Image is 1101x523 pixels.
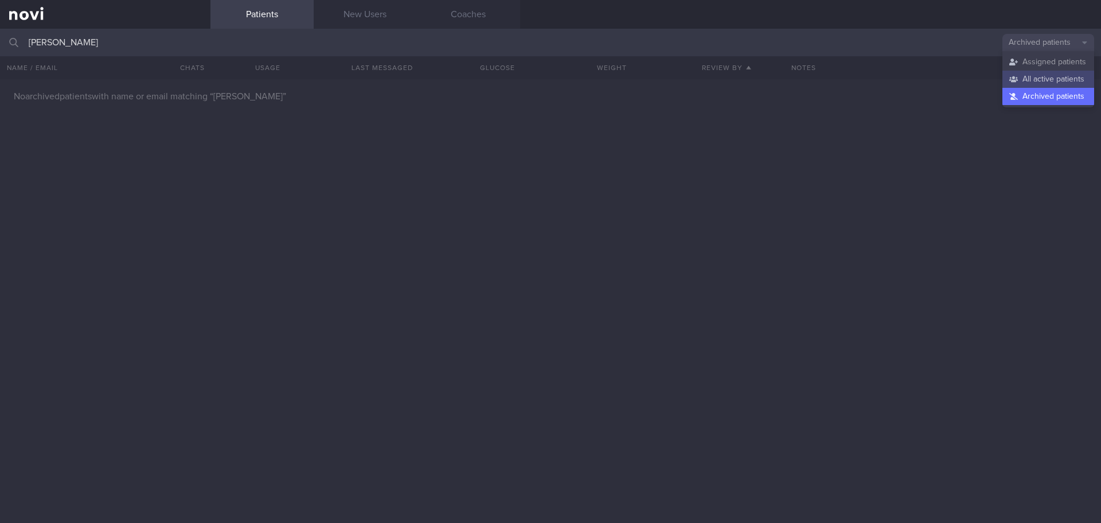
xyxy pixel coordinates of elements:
[555,56,669,79] button: Weight
[165,56,210,79] button: Chats
[440,56,555,79] button: Glucose
[1002,71,1094,88] button: All active patients
[1002,34,1094,51] button: Archived patients
[669,56,784,79] button: Review By
[784,56,1101,79] div: Notes
[1002,53,1094,71] button: Assigned patients
[325,56,440,79] button: Last Messaged
[210,56,325,79] div: Usage
[1002,88,1094,105] button: Archived patients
